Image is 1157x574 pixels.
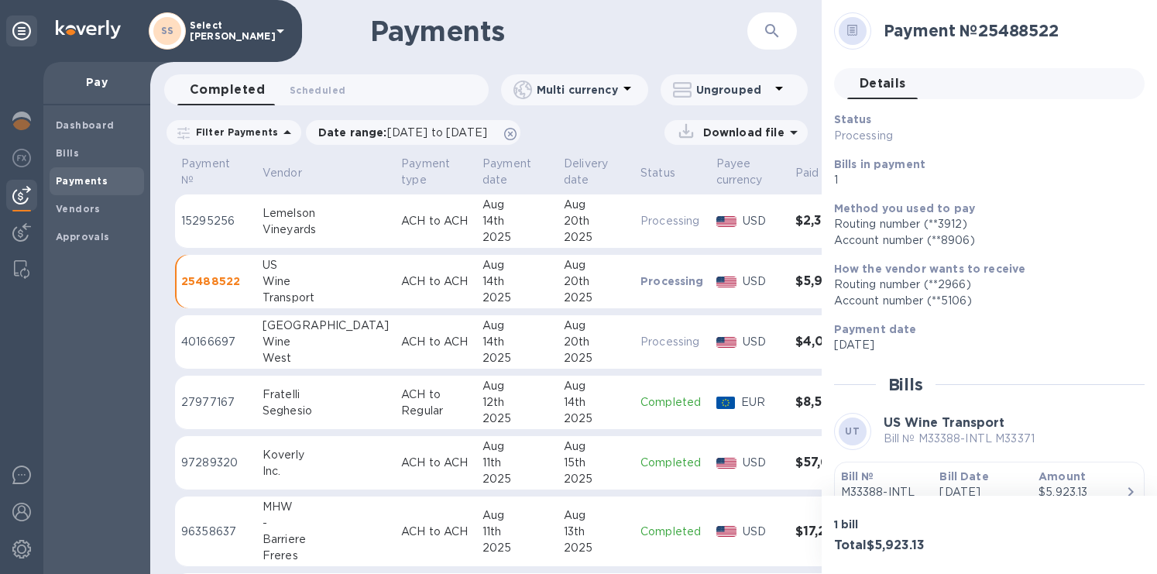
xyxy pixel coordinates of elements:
img: USD [716,216,737,227]
p: USD [743,334,782,350]
b: UT [845,425,860,437]
div: 2025 [564,540,628,556]
img: USD [716,458,737,469]
p: USD [743,213,782,229]
div: 20th [564,273,628,290]
p: Payment № [181,156,230,188]
p: 1 bill [834,517,984,532]
div: $5,923.13 [1039,484,1125,500]
span: [DATE] to [DATE] [387,126,487,139]
p: ACH to ACH [401,334,470,350]
button: Bill №M33388-INTL M33371Bill Date[DATE]Amount$5,923.13 [834,462,1145,531]
b: Dashboard [56,119,115,131]
p: USD [743,455,782,471]
p: Bill № M33388-INTL M33371 [884,431,1035,447]
div: Aug [482,507,551,524]
div: 11th [482,524,551,540]
div: 13th [564,524,628,540]
h3: $57,638.25 [795,455,868,470]
h2: Payment № 25488522 [884,21,1132,40]
h3: $2,316.00 [795,214,868,229]
div: Seghesio [263,403,389,419]
div: 14th [564,394,628,411]
p: Payee currency [716,156,763,188]
div: US [263,257,389,273]
b: Vendors [56,203,101,215]
div: Aug [564,318,628,334]
div: Freres [263,548,389,564]
p: 15295256 [181,213,250,229]
img: USD [716,277,737,287]
b: Approvals [56,231,110,242]
div: Lemelson [263,205,389,222]
b: Payment date [834,323,917,335]
b: Bill № [841,470,874,483]
p: ACH to ACH [401,524,470,540]
b: Status [834,113,872,125]
div: Aug [564,257,628,273]
div: - [263,515,389,531]
div: West [263,350,389,366]
div: 14th [482,213,551,229]
div: Aug [564,507,628,524]
div: Aug [482,197,551,213]
p: Filter Payments [190,125,278,139]
p: ACH to Regular [401,387,470,419]
div: Routing number (**2966) [834,277,1132,293]
div: Transport [263,290,389,306]
p: Ungrouped [696,82,770,98]
p: 1 [834,172,1132,188]
div: 2025 [482,290,551,306]
span: Completed [190,79,265,101]
div: 20th [564,213,628,229]
span: Vendor [263,165,322,181]
div: 2025 [564,471,628,487]
span: Payment date [482,156,551,188]
div: Date range:[DATE] to [DATE] [306,120,520,145]
div: Aug [564,378,628,394]
div: Account number (**8906) [834,232,1132,249]
b: Amount [1039,470,1086,483]
p: Delivery date [564,156,608,188]
h3: $8,561.61 [795,395,868,410]
img: USD [716,526,737,537]
div: Aug [564,438,628,455]
div: Koverly [263,447,389,463]
p: [DATE] [834,337,1132,353]
div: 2025 [564,350,628,366]
b: Bill Date [939,470,988,483]
p: Status [640,165,675,181]
div: 2025 [564,290,628,306]
img: Logo [56,20,121,39]
div: 2025 [564,229,628,246]
div: Wine [263,334,389,350]
p: ACH to ACH [401,273,470,290]
div: 14th [482,334,551,350]
div: Fratelli [263,387,389,403]
img: Foreign exchange [12,149,31,167]
p: Payment type [401,156,450,188]
p: [DATE] [939,484,1026,500]
p: M33388-INTL M33371 [841,484,928,517]
span: Paid [795,165,839,181]
h1: Payments [370,15,712,47]
div: Aug [482,438,551,455]
span: Status [640,165,695,181]
span: Payee currency [716,156,783,188]
b: How the vendor wants to receive [834,263,1026,275]
img: USD [716,337,737,348]
p: USD [743,524,782,540]
h3: $4,098.89 [795,335,868,349]
div: 12th [482,394,551,411]
h3: $17,204.49 [795,524,868,539]
div: Aug [482,318,551,334]
p: USD [743,273,782,290]
div: Aug [482,257,551,273]
div: Barriere [263,531,389,548]
p: 27977167 [181,394,250,411]
div: Aug [482,378,551,394]
div: 2025 [564,411,628,427]
p: 25488522 [181,273,250,289]
div: 2025 [482,229,551,246]
p: Payment date [482,156,531,188]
